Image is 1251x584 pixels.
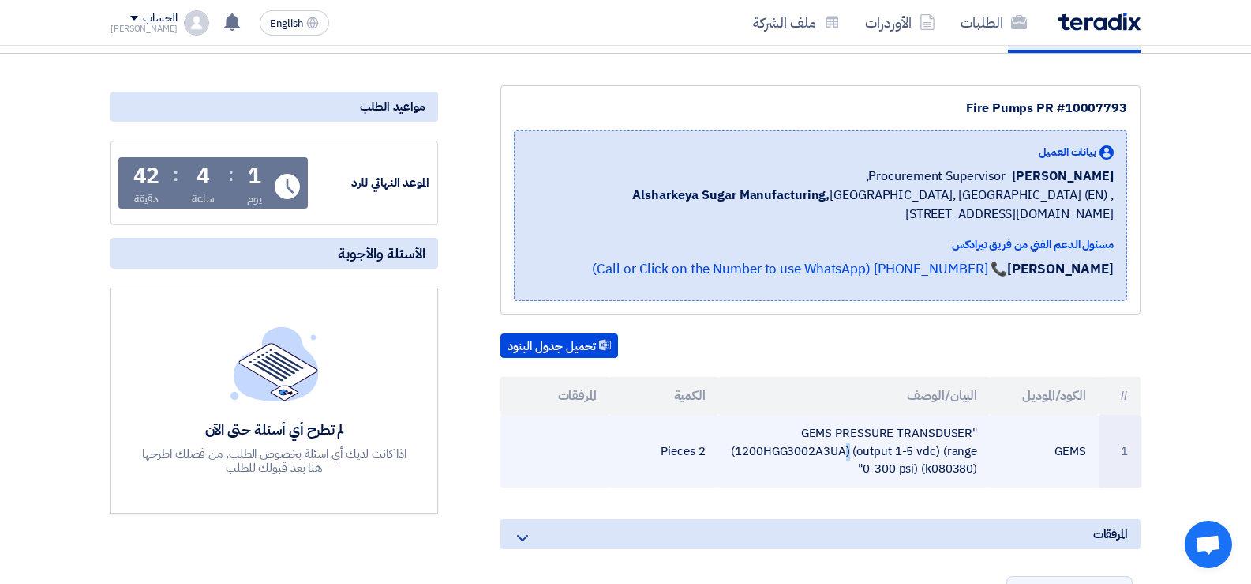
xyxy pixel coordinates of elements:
[514,99,1127,118] div: Fire Pumps PR #10007793
[1185,521,1232,568] div: دردشة مفتوحة
[247,190,262,207] div: يوم
[197,165,210,187] div: 4
[1099,415,1141,488] td: 1
[740,4,852,41] a: ملف الشركة
[609,415,718,488] td: 2 Pieces
[338,244,425,262] span: الأسئلة والأجوبة
[228,160,234,189] div: :
[140,420,409,439] div: لم تطرح أي أسئلة حتى الآن
[948,4,1039,41] a: الطلبات
[133,165,160,187] div: 42
[230,326,319,401] img: empty_state_list.svg
[173,160,178,189] div: :
[270,18,303,29] span: English
[1058,13,1141,31] img: Teradix logo
[718,377,991,415] th: البيان/الوصف
[1012,167,1114,186] span: [PERSON_NAME]
[609,377,718,415] th: الكمية
[527,186,1114,224] span: [GEOGRAPHIC_DATA], [GEOGRAPHIC_DATA] (EN) ,[STREET_ADDRESS][DOMAIN_NAME]
[718,415,991,488] td: "GEMS PRESSURE TRANSDUSER (1200HGG3002A3UA) (output 1-5 vdc) (range 0-300 psi) (k080380)"
[1039,144,1096,160] span: بيانات العميل
[140,446,409,475] div: اذا كانت لديك أي اسئلة بخصوص الطلب, من فضلك اطرحها هنا بعد قبولك للطلب
[1099,377,1141,415] th: #
[990,377,1099,415] th: الكود/الموديل
[110,92,438,122] div: مواعيد الطلب
[500,333,618,359] button: تحميل جدول البنود
[110,24,178,33] div: [PERSON_NAME]
[184,10,209,36] img: profile_test.png
[866,167,1006,186] span: Procurement Supervisor,
[1007,259,1114,279] strong: [PERSON_NAME]
[852,4,948,41] a: الأوردرات
[990,415,1099,488] td: GEMS
[311,174,429,192] div: الموعد النهائي للرد
[134,190,159,207] div: دقيقة
[1093,526,1128,543] span: المرفقات
[632,186,830,205] b: Alsharkeya Sugar Manufacturing,
[192,190,215,207] div: ساعة
[500,377,609,415] th: المرفقات
[527,236,1114,253] div: مسئول الدعم الفني من فريق تيرادكس
[248,165,261,187] div: 1
[260,10,329,36] button: English
[592,259,1007,279] a: 📞 [PHONE_NUMBER] (Call or Click on the Number to use WhatsApp)
[143,12,177,25] div: الحساب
